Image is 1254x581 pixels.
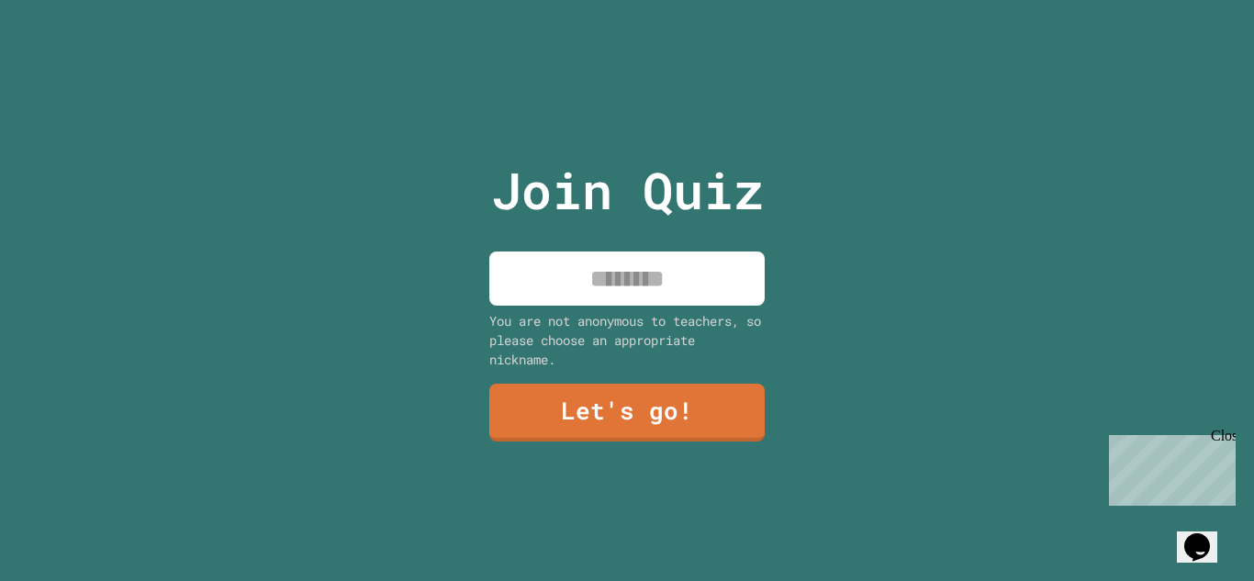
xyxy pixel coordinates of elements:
iframe: chat widget [1102,428,1236,506]
a: Let's go! [489,384,765,441]
div: Chat with us now!Close [7,7,127,117]
iframe: chat widget [1177,508,1236,563]
p: Join Quiz [491,152,764,229]
div: You are not anonymous to teachers, so please choose an appropriate nickname. [489,311,765,369]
